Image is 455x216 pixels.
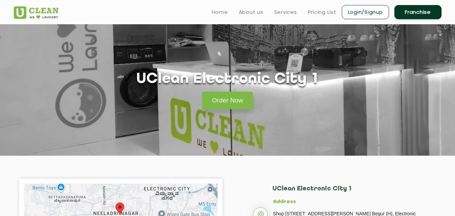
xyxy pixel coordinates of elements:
a: Pricing List [308,8,336,16]
h2: UClean Electronic City 1 [272,185,416,199]
h1: UClean Electronic City 1 [136,71,319,88]
h5: Address [273,199,416,205]
a: Login/Signup [342,5,389,19]
a: Home [212,8,228,16]
a: Order Now [202,92,253,109]
img: UClean Laundry and Dry Cleaning [14,6,59,19]
a: About us [239,8,263,16]
a: Services [274,8,297,16]
a: Franchise [394,5,442,19]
